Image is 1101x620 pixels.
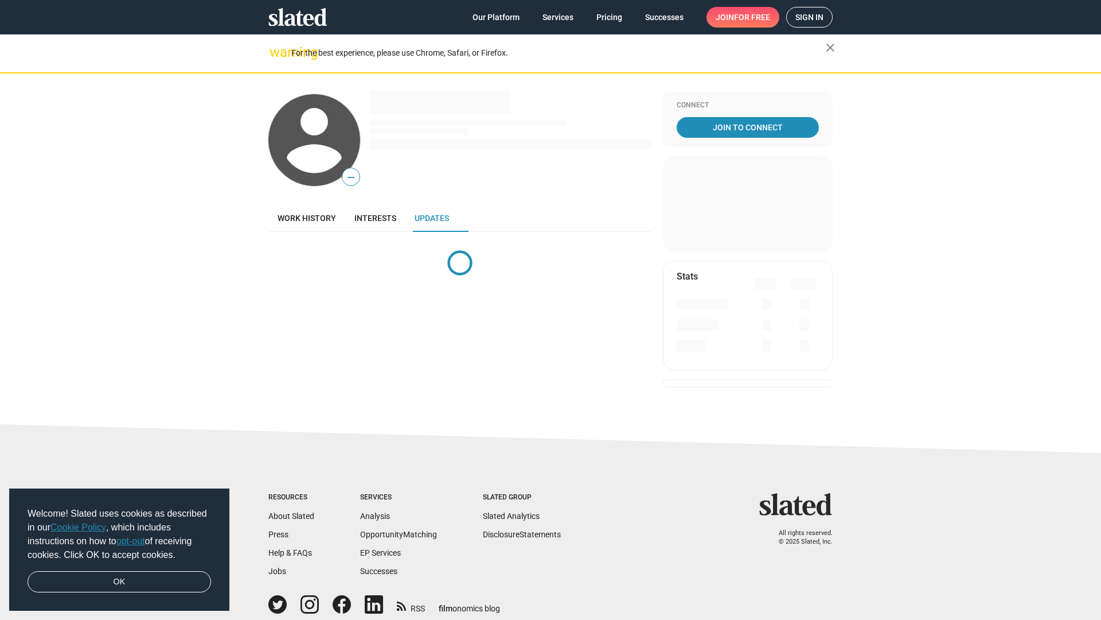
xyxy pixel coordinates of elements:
a: Work history [268,204,345,232]
a: Analysis [360,511,390,521]
a: filmonomics blog [439,594,500,614]
a: EP Services [360,548,401,557]
p: All rights reserved. © 2025 Slated, Inc. [767,529,833,546]
a: Join To Connect [677,117,819,138]
a: Slated Analytics [483,511,540,521]
a: Jobs [268,567,286,576]
div: cookieconsent [9,489,229,611]
a: Sign in [786,7,833,28]
a: Pricing [587,7,631,28]
span: Our Platform [473,7,520,28]
mat-icon: warning [270,45,283,59]
span: Successes [645,7,684,28]
a: dismiss cookie message [28,571,211,593]
a: OpportunityMatching [360,530,437,539]
a: Press [268,530,288,539]
a: Services [533,7,583,28]
span: Updates [415,214,449,223]
a: Help & FAQs [268,548,312,557]
a: Successes [360,567,397,576]
div: For the best experience, please use Chrome, Safari, or Firefox. [291,45,826,61]
a: Our Platform [463,7,529,28]
span: for free [734,7,770,28]
a: DisclosureStatements [483,530,561,539]
div: Slated Group [483,493,561,502]
span: Services [542,7,573,28]
span: Interests [354,214,396,223]
span: — [342,170,360,185]
span: film [439,604,452,613]
span: Pricing [596,7,622,28]
div: Resources [268,493,314,502]
a: Successes [636,7,693,28]
a: Updates [405,204,458,232]
span: Join To Connect [679,117,817,138]
span: Sign in [795,7,823,27]
a: Cookie Policy [50,522,106,532]
a: Interests [345,204,405,232]
div: Connect [677,101,819,110]
mat-card-title: Stats [677,270,698,282]
a: About Slated [268,511,314,521]
div: Services [360,493,437,502]
span: Join [716,7,770,28]
span: Welcome! Slated uses cookies as described in our , which includes instructions on how to of recei... [28,507,211,562]
a: RSS [397,596,425,614]
a: Joinfor free [706,7,779,28]
span: Work history [278,214,336,223]
a: opt-out [116,536,145,546]
mat-icon: close [823,41,837,55]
